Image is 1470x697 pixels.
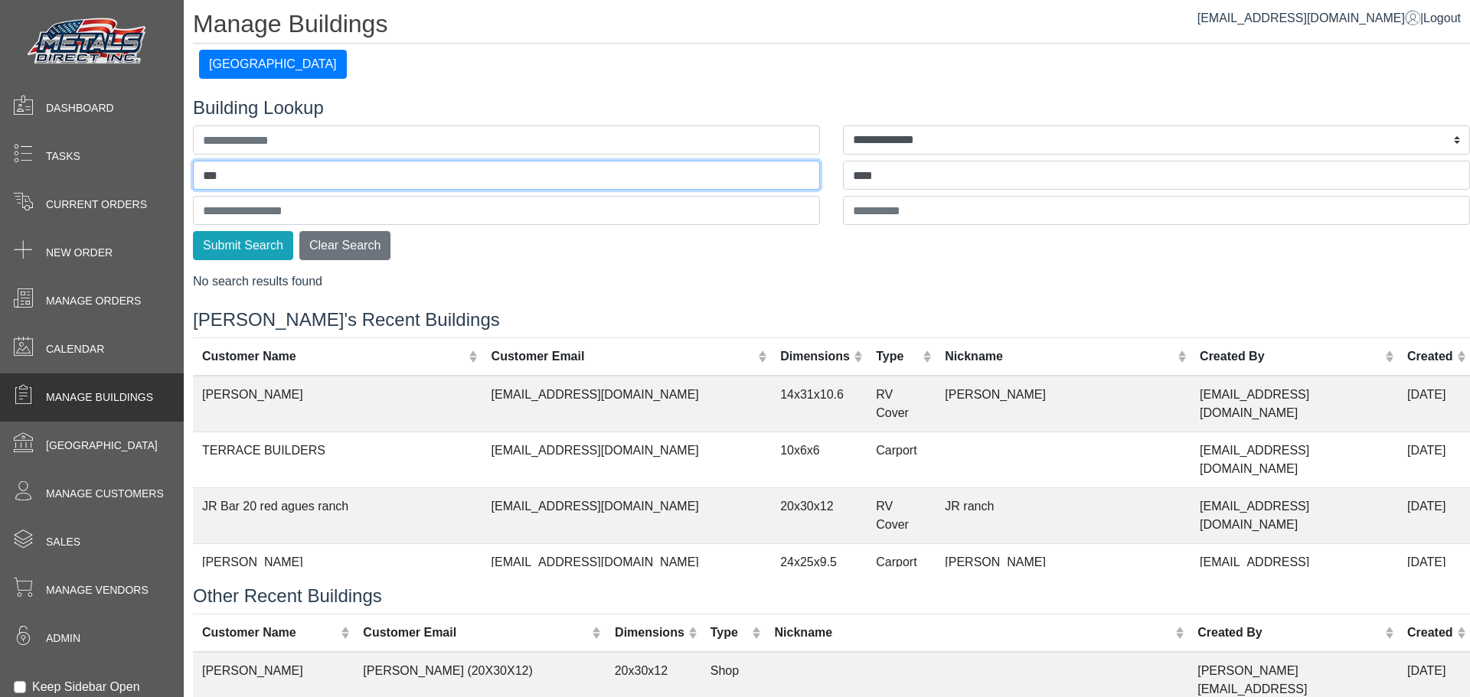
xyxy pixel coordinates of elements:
[615,624,684,642] div: Dimensions
[1191,543,1398,599] td: [EMAIL_ADDRESS][DOMAIN_NAME]
[193,309,1470,331] h4: [PERSON_NAME]'s Recent Buildings
[936,543,1191,599] td: [PERSON_NAME]
[193,432,482,487] td: TERRACE BUILDERS
[193,272,1470,291] div: No search results found
[46,389,153,405] span: Manage Buildings
[193,543,482,599] td: [PERSON_NAME]
[1398,543,1470,599] td: [DATE]
[46,197,147,213] span: Current Orders
[46,293,141,309] span: Manage Orders
[1197,11,1420,24] a: [EMAIL_ADDRESS][DOMAIN_NAME]
[482,432,772,487] td: [EMAIL_ADDRESS][DOMAIN_NAME]
[936,487,1191,543] td: JR ranch
[1191,376,1398,432] td: [EMAIL_ADDRESS][DOMAIN_NAME]
[193,585,1470,607] h4: Other Recent Buildings
[867,487,936,543] td: RV Cover
[199,57,347,70] a: [GEOGRAPHIC_DATA]
[193,9,1470,44] h1: Manage Buildings
[46,245,113,261] span: New Order
[1398,376,1470,432] td: [DATE]
[771,543,867,599] td: 24x25x9.5
[710,624,748,642] div: Type
[46,534,80,550] span: Sales
[1398,432,1470,487] td: [DATE]
[46,438,158,454] span: [GEOGRAPHIC_DATA]
[867,376,936,432] td: RV Cover
[945,347,1173,366] div: Nickname
[202,347,465,366] div: Customer Name
[32,678,140,696] label: Keep Sidebar Open
[193,376,482,432] td: [PERSON_NAME]
[46,582,149,598] span: Manage Vendors
[867,543,936,599] td: Carport
[46,100,114,116] span: Dashboard
[1423,11,1461,24] span: Logout
[46,486,164,502] span: Manage Customers
[482,487,772,543] td: [EMAIL_ADDRESS][DOMAIN_NAME]
[492,347,754,366] div: Customer Email
[1191,432,1398,487] td: [EMAIL_ADDRESS][DOMAIN_NAME]
[867,432,936,487] td: Carport
[46,148,80,164] span: Tasks
[1197,9,1461,28] div: |
[193,97,1470,119] h4: Building Lookup
[193,487,482,543] td: JR Bar 20 red agues ranch
[1191,487,1398,543] td: [EMAIL_ADDRESS][DOMAIN_NAME]
[771,432,867,487] td: 10x6x6
[46,630,80,647] span: Admin
[771,487,867,543] td: 20x30x12
[876,347,919,366] div: Type
[482,543,772,599] td: [EMAIL_ADDRESS][DOMAIN_NAME]
[771,376,867,432] td: 14x31x10.6
[1200,347,1381,366] div: Created By
[202,624,337,642] div: Customer Name
[482,376,772,432] td: [EMAIL_ADDRESS][DOMAIN_NAME]
[23,14,153,70] img: Metals Direct Inc Logo
[1407,347,1453,366] div: Created
[193,231,293,260] button: Submit Search
[1407,624,1453,642] div: Created
[780,347,850,366] div: Dimensions
[775,624,1171,642] div: Nickname
[199,50,347,79] button: [GEOGRAPHIC_DATA]
[936,376,1191,432] td: [PERSON_NAME]
[1398,487,1470,543] td: [DATE]
[1197,624,1380,642] div: Created By
[299,231,390,260] button: Clear Search
[46,341,104,357] span: Calendar
[363,624,588,642] div: Customer Email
